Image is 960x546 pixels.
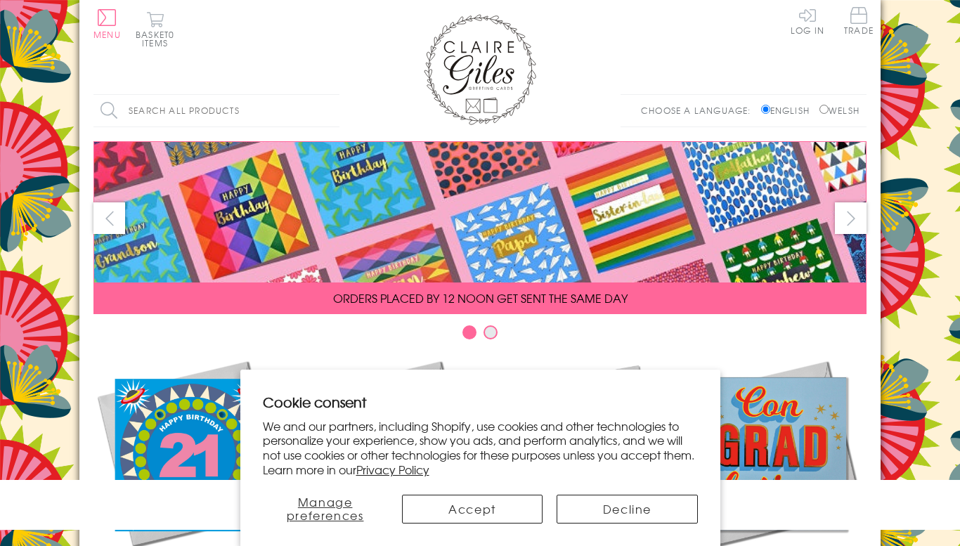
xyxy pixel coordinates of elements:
input: Welsh [819,105,829,114]
span: Menu [93,28,121,41]
input: English [761,105,770,114]
button: Decline [557,495,697,524]
button: Carousel Page 1 (Current Slide) [462,325,476,339]
button: next [835,202,867,234]
span: ORDERS PLACED BY 12 NOON GET SENT THE SAME DAY [333,290,628,306]
button: Carousel Page 2 [484,325,498,339]
div: Carousel Pagination [93,325,867,346]
button: prev [93,202,125,234]
button: Manage preferences [263,495,388,524]
p: Choose a language: [641,104,758,117]
input: Search [325,95,339,126]
span: Trade [844,7,874,34]
a: Privacy Policy [356,461,429,478]
button: Basket0 items [136,11,174,47]
label: Welsh [819,104,860,117]
button: Accept [402,495,543,524]
h2: Cookie consent [263,392,698,412]
p: We and our partners, including Shopify, use cookies and other technologies to personalize your ex... [263,419,698,477]
span: Manage preferences [287,493,364,524]
label: English [761,104,817,117]
img: Claire Giles Greetings Cards [424,14,536,125]
span: 0 items [142,28,174,49]
a: Log In [791,7,824,34]
input: Search all products [93,95,339,126]
a: Trade [844,7,874,37]
button: Menu [93,9,121,39]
